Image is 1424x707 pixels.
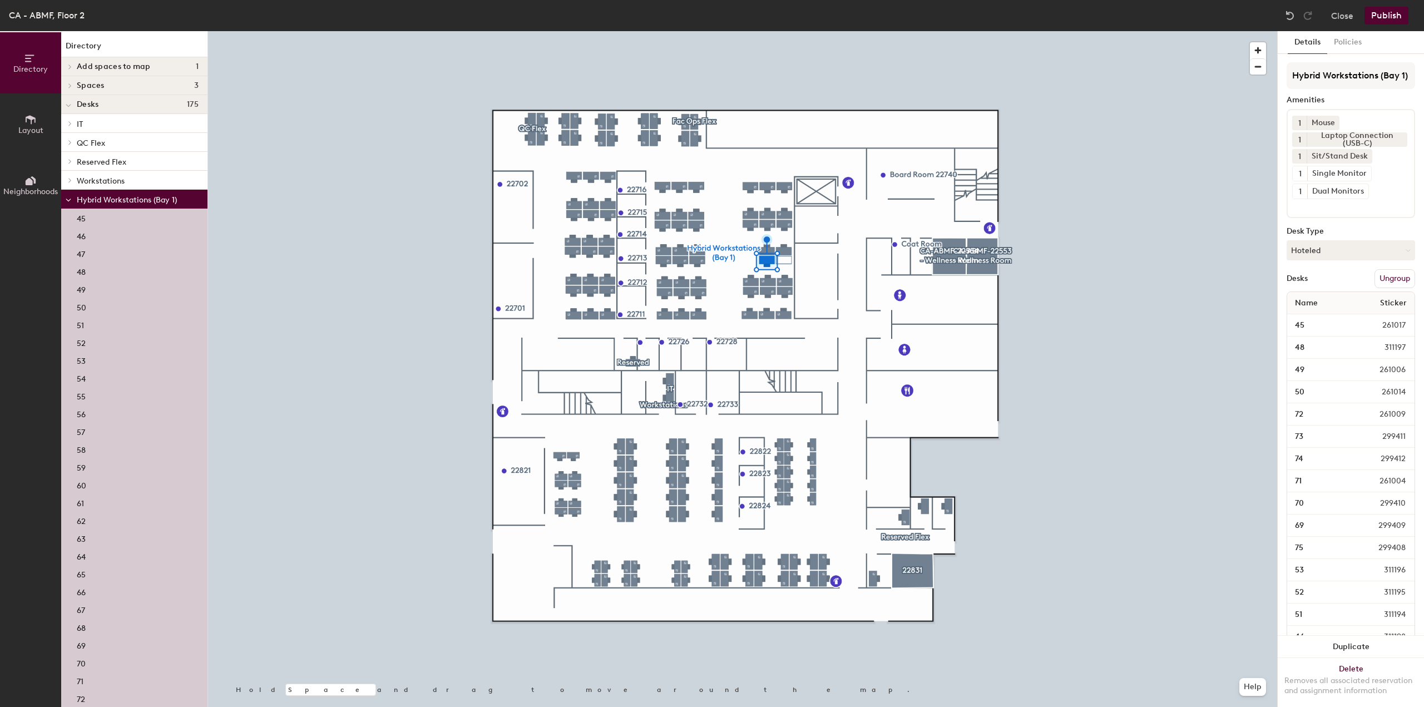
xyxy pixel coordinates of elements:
[1289,607,1357,622] input: Unnamed desk
[1302,10,1313,21] img: Redo
[1289,451,1354,467] input: Unnamed desk
[1289,293,1323,313] span: Name
[1289,340,1358,355] input: Unnamed desk
[77,157,126,167] span: Reserved Flex
[1289,518,1352,533] input: Unnamed desk
[1374,293,1412,313] span: Sticker
[1289,473,1353,489] input: Unnamed desk
[1287,227,1415,236] div: Desk Type
[1327,31,1368,54] button: Policies
[1307,116,1339,130] div: Mouse
[77,620,86,633] p: 68
[77,62,151,71] span: Add spaces to map
[77,585,86,597] p: 66
[1278,636,1424,658] button: Duplicate
[77,531,86,544] p: 63
[1352,520,1412,532] span: 299409
[77,602,85,615] p: 67
[77,139,105,148] span: QC Flex
[77,407,86,419] p: 56
[77,229,86,241] p: 46
[1299,168,1302,180] span: 1
[1353,408,1412,421] span: 261009
[1364,7,1408,24] button: Publish
[1289,540,1352,556] input: Unnamed desk
[1287,274,1308,283] div: Desks
[194,81,199,90] span: 3
[1355,386,1412,398] span: 261014
[3,187,58,196] span: Neighborhoods
[1299,186,1302,197] span: 1
[77,176,125,186] span: Workstations
[1354,453,1412,465] span: 299412
[77,353,86,366] p: 53
[187,100,199,109] span: 175
[13,65,48,74] span: Directory
[1289,429,1356,444] input: Unnamed desk
[1278,658,1424,707] button: DeleteRemoves all associated reservation and assignment information
[1358,342,1412,354] span: 311197
[77,195,177,205] span: Hybrid Workstations (Bay 1)
[1298,134,1301,146] span: 1
[77,246,85,259] p: 47
[77,567,86,580] p: 65
[1293,184,1307,199] button: 1
[1298,117,1301,129] span: 1
[77,638,86,651] p: 69
[1289,318,1356,333] input: Unnamed desk
[77,691,85,704] p: 72
[77,674,83,686] p: 71
[77,371,86,384] p: 54
[77,656,86,669] p: 70
[1292,116,1307,130] button: 1
[77,100,98,109] span: Desks
[1292,132,1307,147] button: 1
[1289,562,1357,578] input: Unnamed desk
[77,496,84,508] p: 61
[77,460,86,473] p: 59
[1289,585,1357,600] input: Unnamed desk
[1284,676,1417,696] div: Removes all associated reservation and assignment information
[77,81,105,90] span: Spaces
[1284,10,1296,21] img: Undo
[77,318,84,330] p: 51
[61,40,207,57] h1: Directory
[1307,166,1371,181] div: Single Monitor
[77,300,86,313] p: 50
[18,126,43,135] span: Layout
[77,120,83,129] span: IT
[77,335,86,348] p: 52
[1357,609,1412,621] span: 311194
[1307,132,1407,147] div: Laptop Connection (USB-C)
[1289,496,1353,511] input: Unnamed desk
[1357,586,1412,599] span: 311195
[1239,678,1266,696] button: Help
[77,264,86,277] p: 48
[1307,184,1368,199] div: Dual Monitors
[1374,269,1415,288] button: Ungroup
[1357,631,1412,643] span: 311198
[77,513,86,526] p: 62
[1289,407,1353,422] input: Unnamed desk
[77,549,86,562] p: 64
[1353,497,1412,510] span: 299410
[1353,475,1412,487] span: 261004
[9,8,85,22] div: CA - ABMF, Floor 2
[1356,319,1412,332] span: 261017
[196,62,199,71] span: 1
[1356,431,1412,443] span: 299411
[1288,31,1327,54] button: Details
[77,478,86,491] p: 60
[1287,240,1415,260] button: Hoteled
[1289,384,1355,400] input: Unnamed desk
[1352,542,1412,554] span: 299408
[1289,362,1353,378] input: Unnamed desk
[1357,564,1412,576] span: 311196
[77,389,86,402] p: 55
[1292,149,1307,164] button: 1
[1307,149,1372,164] div: Sit/Stand Desk
[1353,364,1412,376] span: 261006
[1293,166,1307,181] button: 1
[77,211,86,224] p: 45
[1331,7,1353,24] button: Close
